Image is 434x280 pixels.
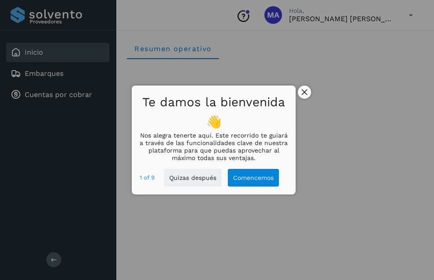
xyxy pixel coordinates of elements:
[164,169,222,187] button: Quizas después
[298,86,311,99] button: close,
[228,169,279,187] button: Comencemos
[140,132,288,161] p: Nos alegra tenerte aquí. Este recorrido te guiará a través de las funcionalidades clave de nuestr...
[132,86,296,194] div: Te damos la bienvenida 👋Nos alegra tenerte aquí. Este recorrido te guiará a través de las funcion...
[140,173,155,183] div: 1 of 9
[140,93,288,132] h1: Te damos la bienvenida 👋
[140,173,155,183] div: step 1 of 9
